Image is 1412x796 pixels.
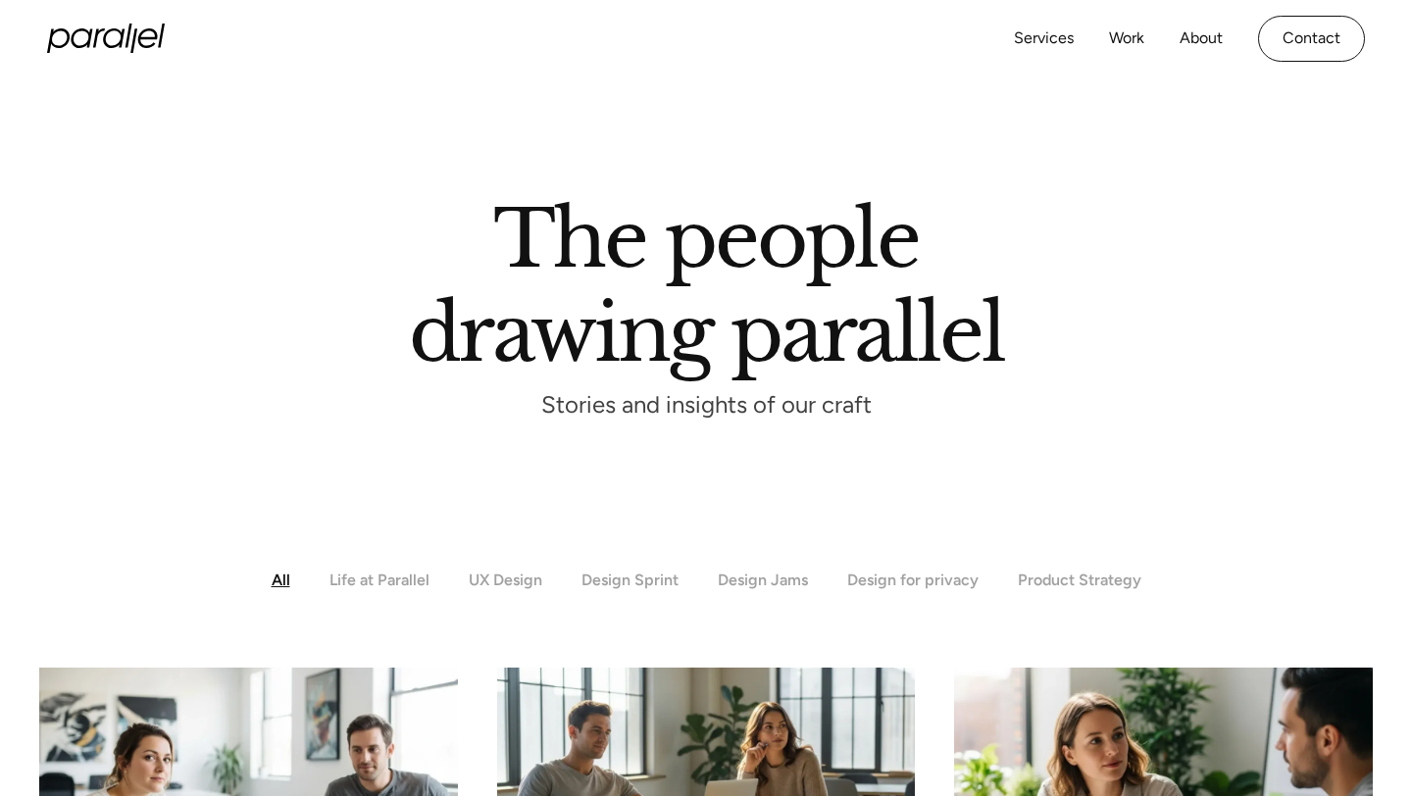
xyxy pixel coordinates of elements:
[409,211,1004,362] h1: The people drawing parallel
[1109,25,1144,53] a: Work
[47,24,165,53] a: home
[329,571,429,589] div: Life at Parallel
[469,571,542,589] div: UX Design
[581,571,679,589] div: Design Sprint
[718,571,808,589] div: Design Jams
[1258,16,1365,62] a: Contact
[1014,25,1074,53] a: Services
[847,571,979,589] div: Design for privacy
[1018,571,1141,589] div: Product Strategy
[272,571,290,589] div: All
[541,396,872,420] p: Stories and insights of our craft
[1180,25,1223,53] a: About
